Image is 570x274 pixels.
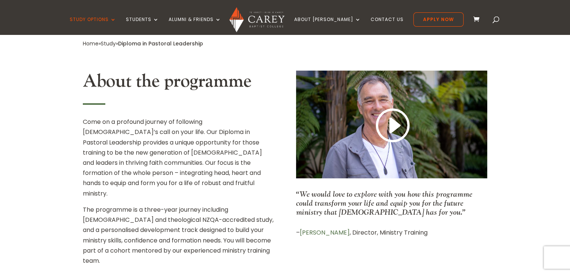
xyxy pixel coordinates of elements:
[83,40,99,47] a: Home
[118,40,203,47] span: Diploma in Pastoral Leadership
[83,205,274,272] p: The programme is a three-year journey including [DEMOGRAPHIC_DATA] and theological NZQA-accredite...
[300,228,350,237] a: [PERSON_NAME]
[294,17,361,35] a: About [PERSON_NAME]
[229,7,284,32] img: Carey Baptist College
[413,12,464,27] a: Apply Now
[83,117,274,205] p: Come on a profound journey of following [DEMOGRAPHIC_DATA]’s call on your life. Our Diploma in Pa...
[126,17,159,35] a: Students
[83,71,274,96] h2: About the programme
[83,40,203,47] span: » »
[371,17,404,35] a: Contact Us
[296,190,487,217] p: “We would love to explore with you how this programme could transform your life and equip you for...
[296,227,487,238] p: – , Director, Ministry Training
[101,40,116,47] a: Study
[70,17,116,35] a: Study Options
[169,17,221,35] a: Alumni & Friends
